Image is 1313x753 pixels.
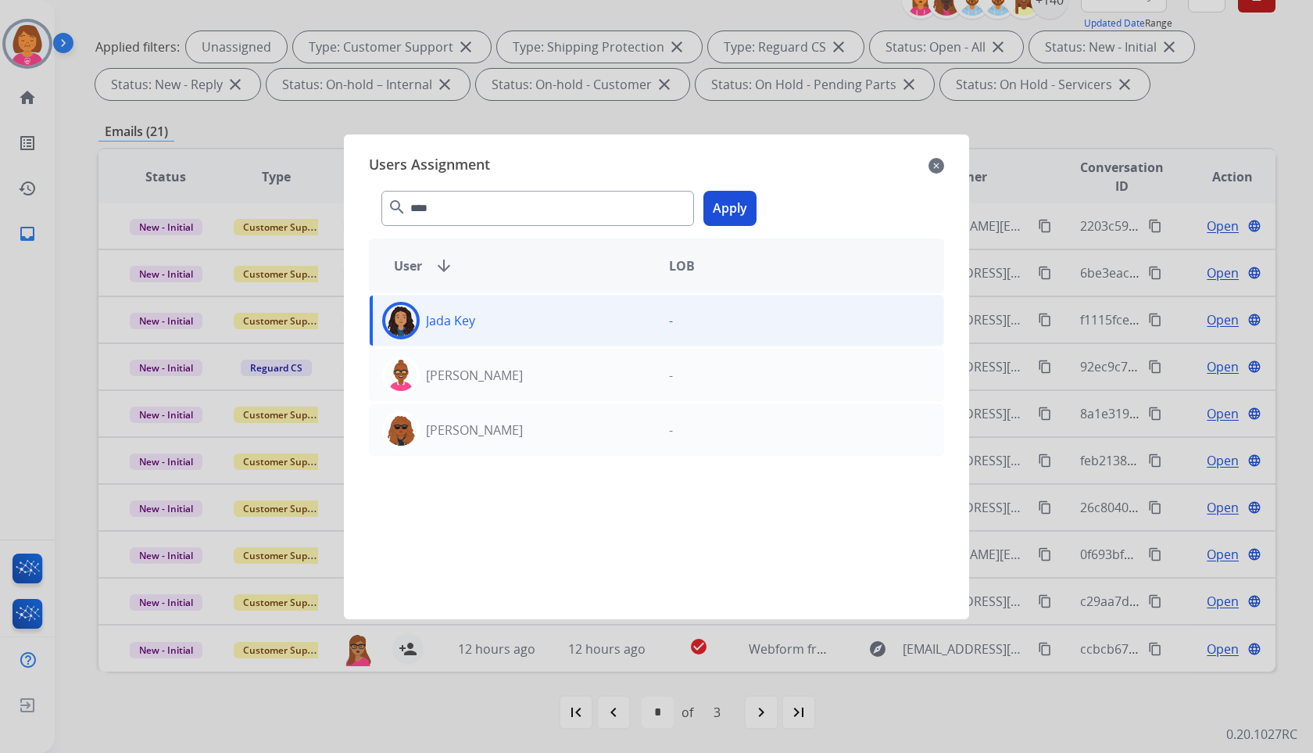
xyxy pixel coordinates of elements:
span: Users Assignment [369,153,490,178]
p: [PERSON_NAME] [426,366,523,385]
span: LOB [669,256,695,275]
p: - [669,421,673,439]
p: - [669,366,673,385]
p: - [669,311,673,330]
p: Jada Key [426,311,475,330]
p: [PERSON_NAME] [426,421,523,439]
mat-icon: search [388,198,406,217]
mat-icon: arrow_downward [435,256,453,275]
mat-icon: close [928,156,944,175]
button: Apply [703,191,757,226]
div: User [381,256,656,275]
